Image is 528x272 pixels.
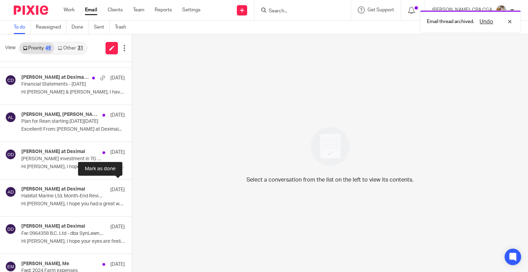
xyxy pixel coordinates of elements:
p: [DATE] [110,261,125,268]
a: Reassigned [36,21,66,34]
p: Hi [PERSON_NAME], I hope you had a great weekend! ... [21,201,125,207]
p: [DATE] [110,112,125,119]
a: Team [133,7,144,13]
img: svg%3E [5,112,16,123]
p: Email thread archived. [427,18,474,25]
img: Pixie [14,6,48,15]
p: Financial Statements - [DATE] [21,81,104,87]
p: [PERSON_NAME] investment in TG Electric [21,156,104,162]
img: svg%3E [5,261,16,272]
a: Email [85,7,97,13]
img: image [306,122,354,170]
a: To do [14,21,31,34]
p: [DATE] [110,149,125,156]
a: Trash [115,21,131,34]
p: Hi [PERSON_NAME], I hope your eyes are feeling... [21,239,125,244]
a: Priority49 [20,43,54,54]
img: Chrissy%20McGale%20Bio%20Pic%201.jpg [496,5,507,16]
a: Sent [94,21,110,34]
p: Fw: 0964358 B.C. Ltd - dba SynLawn corporate tax [21,231,104,237]
img: svg%3E [5,224,16,235]
a: Settings [182,7,200,13]
img: svg%3E [5,186,16,197]
p: Hi [PERSON_NAME], I hope your eyes are starting... [21,164,125,170]
img: svg%3E [5,75,16,86]
div: 49 [45,46,51,51]
h4: [PERSON_NAME], Me [21,261,69,267]
img: svg%3E [5,149,16,160]
a: Clients [108,7,123,13]
p: Excellent! From: [PERSON_NAME] at Deximal... [21,127,125,132]
span: View [5,44,15,52]
h4: [PERSON_NAME] at Deximal [21,186,85,192]
button: Undo [477,18,495,26]
a: Reports [155,7,172,13]
div: 31 [78,46,83,51]
p: Hi [PERSON_NAME] & [PERSON_NAME], I have added some... [21,89,125,95]
p: [DATE] [110,75,125,81]
p: Select a conversation from the list on the left to view its contents. [246,176,414,184]
h4: [PERSON_NAME] at Deximal [21,149,85,155]
p: Plan for Rean starting [DATE][DATE] [21,119,104,124]
h4: [PERSON_NAME] at Deximal, Me [21,75,89,80]
h4: [PERSON_NAME] at Deximal [21,224,85,229]
p: [DATE] [110,224,125,230]
p: Habitat Marine Ltd. Month-End Review List - July [21,193,104,199]
a: Done [71,21,89,34]
a: Other31 [54,43,86,54]
h4: [PERSON_NAME], [PERSON_NAME] at Deximal, Me [21,112,99,118]
a: Work [64,7,75,13]
p: [DATE] [110,186,125,193]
